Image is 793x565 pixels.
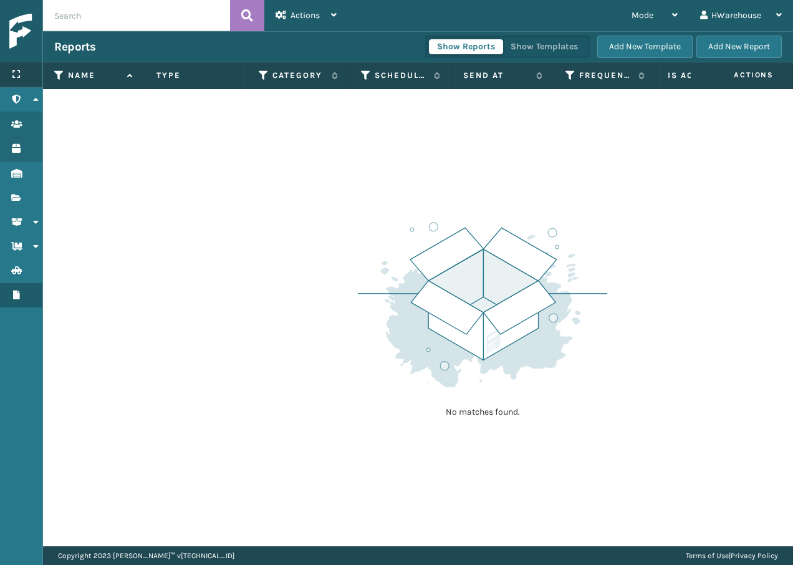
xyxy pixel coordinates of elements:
[429,39,503,54] button: Show Reports
[632,10,653,21] span: Mode
[9,14,122,49] img: logo
[54,39,96,54] h3: Reports
[731,551,778,560] a: Privacy Policy
[68,70,121,81] label: Name
[375,70,428,81] label: Scheduled
[291,10,320,21] span: Actions
[156,70,236,81] label: Type
[696,36,782,58] button: Add New Report
[58,546,234,565] p: Copyright 2023 [PERSON_NAME]™ v [TECHNICAL_ID]
[694,65,781,85] span: Actions
[579,70,632,81] label: Frequency
[686,551,729,560] a: Terms of Use
[502,39,586,54] button: Show Templates
[668,70,734,81] label: Is Active
[272,70,325,81] label: Category
[686,546,778,565] div: |
[597,36,693,58] button: Add New Template
[463,70,530,81] label: Send at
